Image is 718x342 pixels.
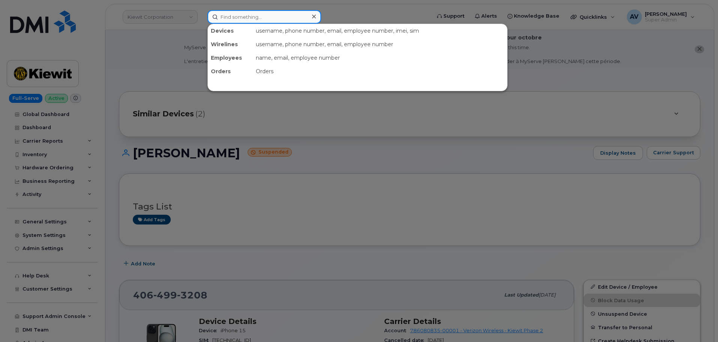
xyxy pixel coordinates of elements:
div: Employees [208,51,253,65]
div: username, phone number, email, employee number, imei, sim [253,24,507,38]
iframe: Messenger Launcher [685,309,712,336]
div: Wirelines [208,38,253,51]
div: name, email, employee number [253,51,507,65]
div: Orders [208,65,253,78]
div: username, phone number, email, employee number [253,38,507,51]
div: Orders [253,65,507,78]
div: Devices [208,24,253,38]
